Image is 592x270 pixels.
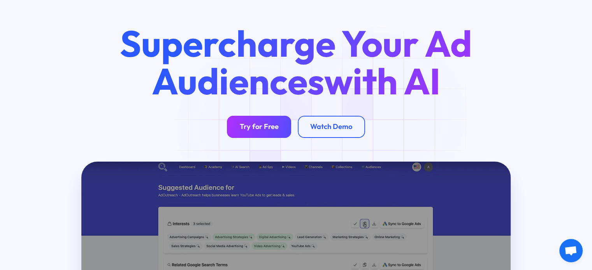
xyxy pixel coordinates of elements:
[324,58,441,104] span: with AI
[105,24,487,100] h1: Supercharge Your Ad Audiences
[310,122,352,131] div: Watch Demo
[227,116,291,138] a: Try for Free
[240,122,279,131] div: Try for Free
[559,239,583,262] div: Aprire la chat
